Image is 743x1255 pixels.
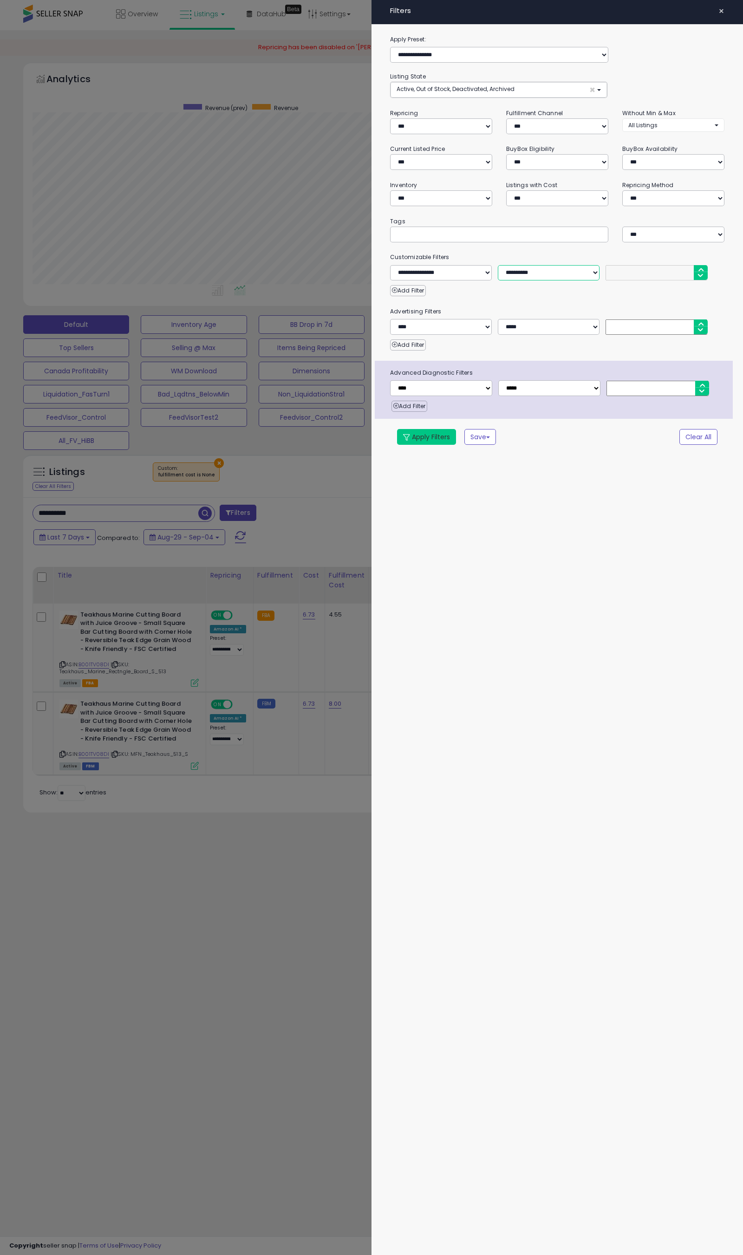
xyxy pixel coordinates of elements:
[679,429,717,445] button: Clear All
[622,118,724,132] button: All Listings
[383,368,733,378] span: Advanced Diagnostic Filters
[383,306,731,317] small: Advertising Filters
[390,339,426,351] button: Add Filter
[390,145,445,153] small: Current Listed Price
[383,216,731,227] small: Tags
[622,109,676,117] small: Without Min & Max
[390,72,426,80] small: Listing State
[397,429,456,445] button: Apply Filters
[628,121,658,129] span: All Listings
[464,429,496,445] button: Save
[390,285,426,296] button: Add Filter
[397,85,515,93] span: Active, Out of Stock, Deactivated, Archived
[589,85,595,95] span: ×
[718,5,724,18] span: ×
[506,145,554,153] small: BuyBox Eligibility
[622,145,678,153] small: BuyBox Availability
[383,252,731,262] small: Customizable Filters
[383,34,731,45] label: Apply Preset:
[390,7,724,15] h4: Filters
[506,109,563,117] small: Fulfillment Channel
[390,109,418,117] small: Repricing
[715,5,728,18] button: ×
[622,181,674,189] small: Repricing Method
[391,82,607,98] button: Active, Out of Stock, Deactivated, Archived ×
[390,181,417,189] small: Inventory
[506,181,557,189] small: Listings with Cost
[391,401,427,412] button: Add Filter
